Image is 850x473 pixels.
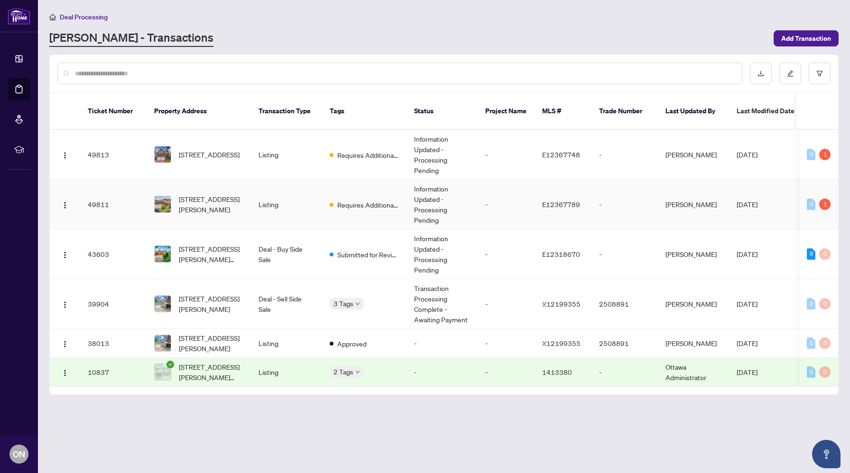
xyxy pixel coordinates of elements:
[591,229,658,279] td: -
[49,14,56,20] span: home
[57,336,73,351] button: Logo
[179,293,243,314] span: [STREET_ADDRESS][PERSON_NAME]
[737,200,758,209] span: [DATE]
[322,93,407,130] th: Tags
[591,180,658,229] td: -
[333,298,353,309] span: 3 Tags
[591,93,658,130] th: Trade Number
[407,180,478,229] td: Information Updated - Processing Pending
[779,63,801,84] button: edit
[542,150,580,159] span: E12367748
[251,93,322,130] th: Transaction Type
[812,440,841,468] button: Open asap
[809,63,831,84] button: filter
[80,358,147,387] td: 10837
[13,447,25,461] span: ON
[807,199,815,210] div: 0
[166,361,174,368] span: check-circle
[658,358,729,387] td: Ottawa Administrator
[407,229,478,279] td: Information Updated - Processing Pending
[61,301,69,309] img: Logo
[542,339,581,347] span: X12199355
[737,250,758,258] span: [DATE]
[819,337,831,349] div: 0
[819,248,831,260] div: 0
[61,369,69,377] img: Logo
[737,339,758,347] span: [DATE]
[251,329,322,358] td: Listing
[591,358,658,387] td: -
[591,329,658,358] td: 2508891
[57,364,73,380] button: Logo
[542,200,580,209] span: E12367789
[333,366,353,377] span: 2 Tags
[61,251,69,259] img: Logo
[737,106,795,116] span: Last Modified Date
[407,279,478,329] td: Transaction Processing Complete - Awaiting Payment
[819,199,831,210] div: 1
[737,150,758,159] span: [DATE]
[80,93,147,130] th: Ticket Number
[658,229,729,279] td: [PERSON_NAME]
[57,246,73,262] button: Logo
[758,70,764,77] span: download
[155,246,171,262] img: thumbnail-img
[179,194,243,215] span: [STREET_ADDRESS][PERSON_NAME]
[60,13,108,21] span: Deal Processing
[658,329,729,358] td: [PERSON_NAME]
[57,197,73,212] button: Logo
[478,279,535,329] td: -
[407,93,478,130] th: Status
[147,93,251,130] th: Property Address
[61,201,69,209] img: Logo
[750,63,772,84] button: download
[658,180,729,229] td: [PERSON_NAME]
[807,366,815,378] div: 0
[251,229,322,279] td: Deal - Buy Side Sale
[807,149,815,160] div: 0
[478,329,535,358] td: -
[179,333,243,354] span: [STREET_ADDRESS][PERSON_NAME]
[80,130,147,180] td: 49813
[337,249,399,260] span: Submitted for Review
[807,337,815,349] div: 0
[737,300,758,308] span: [DATE]
[155,364,171,380] img: thumbnail-img
[251,279,322,329] td: Deal - Sell Side Sale
[57,296,73,311] button: Logo
[355,370,360,374] span: down
[407,358,478,387] td: -
[8,7,30,25] img: logo
[251,180,322,229] td: Listing
[337,338,367,349] span: Approved
[251,130,322,180] td: Listing
[179,149,240,160] span: [STREET_ADDRESS]
[80,329,147,358] td: 38013
[57,147,73,162] button: Logo
[774,30,839,46] button: Add Transaction
[658,93,729,130] th: Last Updated By
[781,31,831,46] span: Add Transaction
[737,368,758,376] span: [DATE]
[337,200,399,210] span: Requires Additional Docs
[478,358,535,387] td: -
[478,130,535,180] td: -
[49,30,213,47] a: [PERSON_NAME] - Transactions
[80,279,147,329] td: 39904
[155,196,171,212] img: thumbnail-img
[816,70,823,77] span: filter
[155,146,171,163] img: thumbnail-img
[251,358,322,387] td: Listing
[819,298,831,309] div: 0
[478,180,535,229] td: -
[542,250,580,258] span: E12318670
[807,248,815,260] div: 9
[478,93,535,130] th: Project Name
[478,229,535,279] td: -
[807,298,815,309] div: 0
[407,329,478,358] td: -
[61,152,69,159] img: Logo
[819,149,831,160] div: 1
[542,300,581,308] span: X12199355
[155,335,171,351] img: thumbnail-img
